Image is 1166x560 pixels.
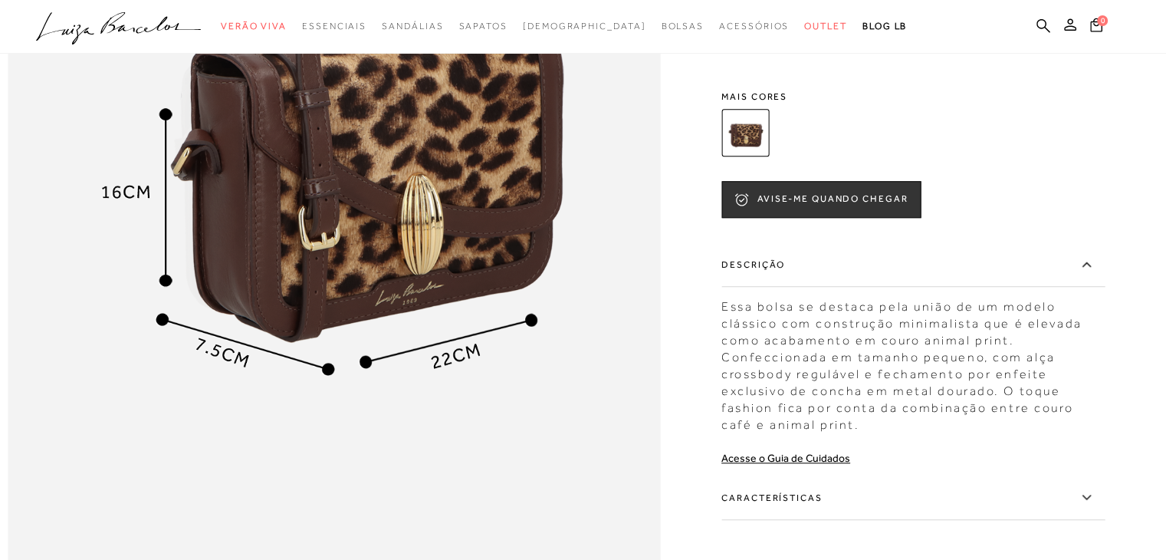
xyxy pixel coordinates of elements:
[1086,17,1107,38] button: 0
[523,12,646,41] a: noSubCategoriesText
[721,476,1105,520] label: Características
[523,21,646,31] span: [DEMOGRAPHIC_DATA]
[458,12,507,41] a: categoryNavScreenReaderText
[661,12,704,41] a: categoryNavScreenReaderText
[721,109,769,156] img: BOLSA CROSSBODY EM COURO ANIMAL PRINT E CAFÉ COM FECHAMENTO POR CONCHA METÁLICA PEQUENA
[862,21,907,31] span: BLOG LB
[719,12,789,41] a: categoryNavScreenReaderText
[661,21,704,31] span: Bolsas
[721,92,1105,101] span: Mais cores
[721,242,1105,287] label: Descrição
[458,21,507,31] span: Sapatos
[862,12,907,41] a: BLOG LB
[221,21,287,31] span: Verão Viva
[382,21,443,31] span: Sandálias
[804,21,847,31] span: Outlet
[804,12,847,41] a: categoryNavScreenReaderText
[719,21,789,31] span: Acessórios
[721,181,921,218] button: AVISE-ME QUANDO CHEGAR
[221,12,287,41] a: categoryNavScreenReaderText
[302,21,366,31] span: Essenciais
[1097,15,1108,26] span: 0
[302,12,366,41] a: categoryNavScreenReaderText
[721,452,850,464] a: Acesse o Guia de Cuidados
[721,291,1105,433] div: Essa bolsa se destaca pela união de um modelo clássico com construção minimalista que é elevada c...
[382,12,443,41] a: categoryNavScreenReaderText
